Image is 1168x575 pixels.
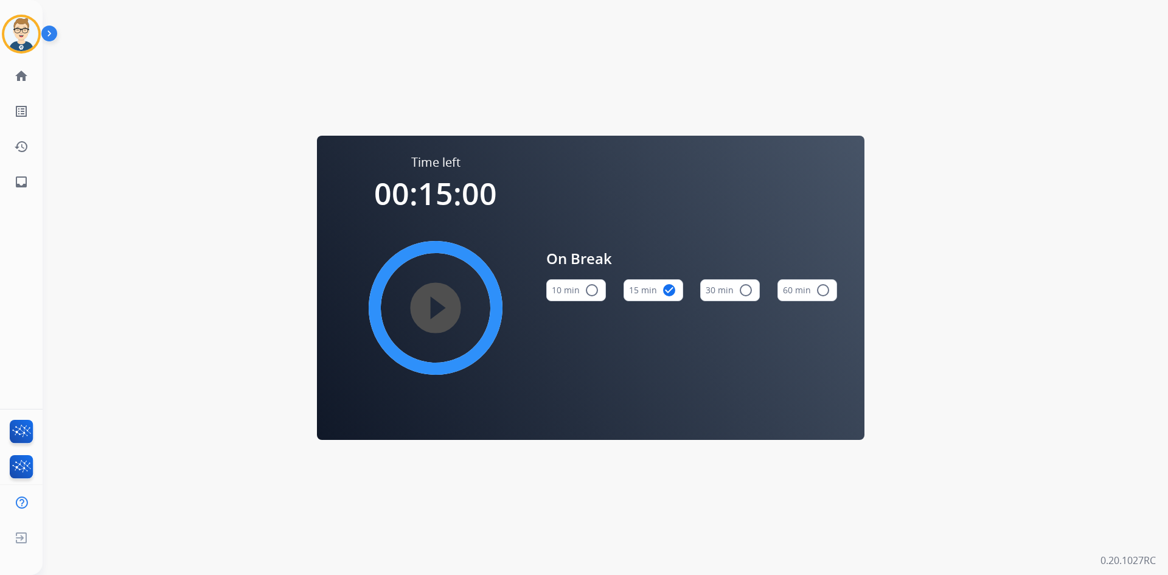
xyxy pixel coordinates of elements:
[411,154,461,171] span: Time left
[14,175,29,189] mat-icon: inbox
[374,173,497,214] span: 00:15:00
[546,248,837,270] span: On Break
[624,279,683,301] button: 15 min
[1100,553,1156,568] p: 0.20.1027RC
[585,283,599,298] mat-icon: radio_button_unchecked
[700,279,760,301] button: 30 min
[662,283,676,298] mat-icon: check_circle
[739,283,753,298] mat-icon: radio_button_unchecked
[428,301,443,315] mat-icon: play_circle_filled
[14,69,29,83] mat-icon: home
[14,104,29,119] mat-icon: list_alt
[777,279,837,301] button: 60 min
[816,283,830,298] mat-icon: radio_button_unchecked
[14,139,29,154] mat-icon: history
[4,17,38,51] img: avatar
[546,279,606,301] button: 10 min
